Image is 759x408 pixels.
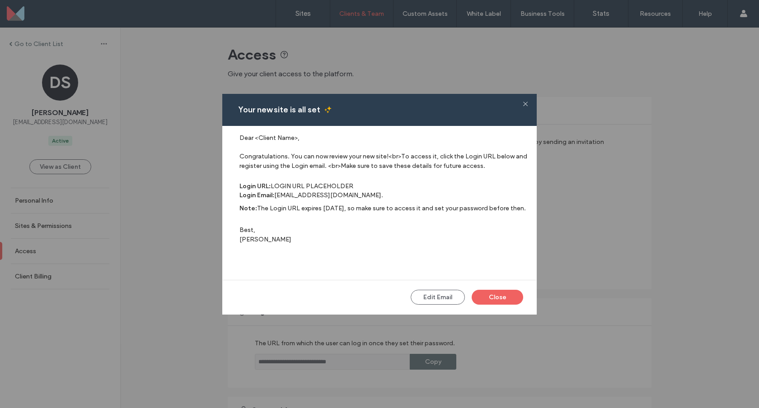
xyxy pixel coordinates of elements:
[271,182,353,190] label: LOGIN URL PLACEHOLDER
[257,204,526,212] label: The Login URL expires [DATE], so make sure to access it and set your password before then.
[239,213,528,256] label: Best, [PERSON_NAME]
[239,134,528,142] label: Dear <Client Name>,
[274,191,383,199] label: [EMAIL_ADDRESS][DOMAIN_NAME].
[239,182,271,190] label: Login URL:
[238,105,320,115] label: Your new site is all set
[472,290,523,305] button: Close
[21,6,39,14] span: Help
[239,204,257,212] label: Note:
[239,191,274,199] label: Login Email:
[411,290,465,305] button: Edit Email
[239,152,528,171] label: Congratulations. You can now review your new site!<br>To access it, click the Login URL below and...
